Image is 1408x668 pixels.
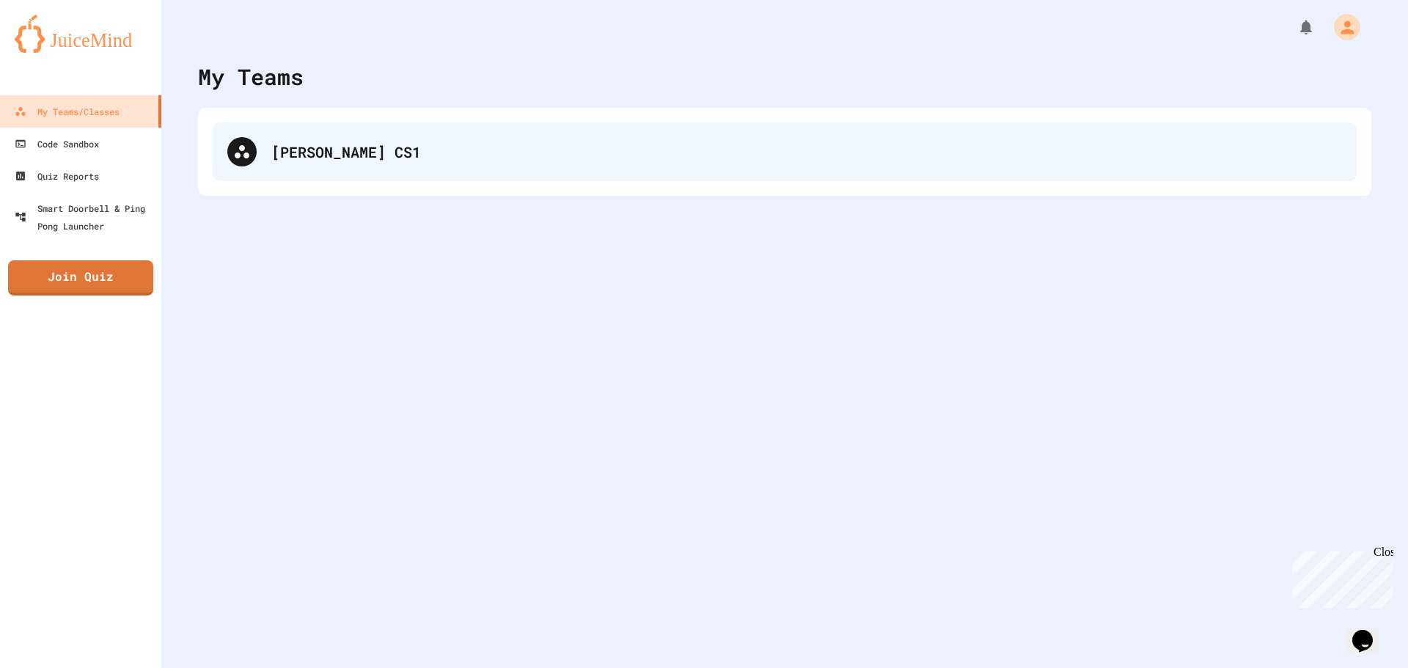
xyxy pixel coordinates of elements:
div: Quiz Reports [15,167,99,185]
div: My Teams/Classes [15,103,120,120]
img: logo-orange.svg [15,15,147,53]
a: Join Quiz [8,260,153,296]
div: My Account [1319,10,1364,44]
iframe: chat widget [1346,609,1393,653]
div: [PERSON_NAME] CS1 [213,122,1357,181]
iframe: chat widget [1286,546,1393,608]
div: Code Sandbox [15,135,99,153]
div: My Notifications [1270,15,1319,40]
div: Smart Doorbell & Ping Pong Launcher [15,199,155,235]
div: My Teams [198,60,304,93]
div: Chat with us now!Close [6,6,101,93]
div: [PERSON_NAME] CS1 [271,141,1342,163]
